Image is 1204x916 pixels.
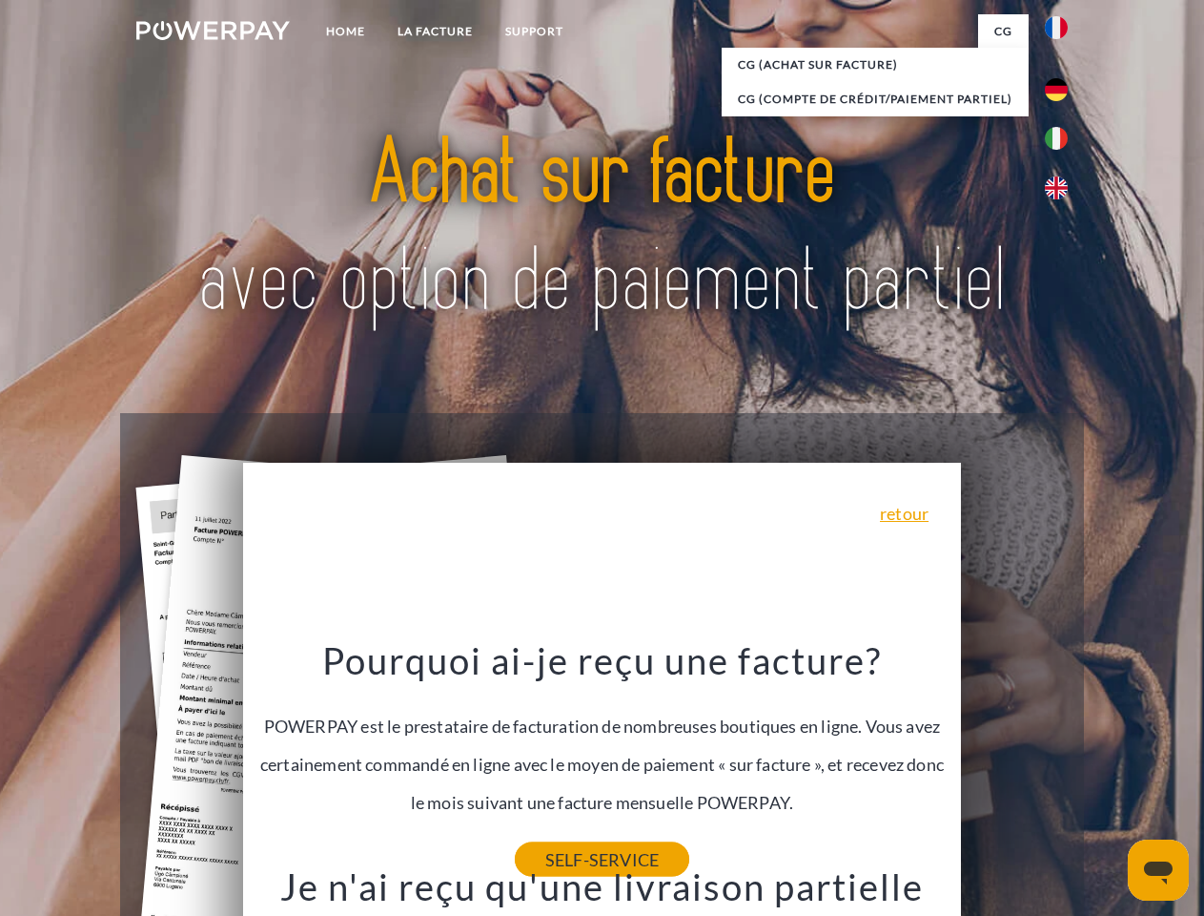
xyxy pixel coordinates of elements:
[136,21,290,40] img: logo-powerpay-white.svg
[978,14,1029,49] a: CG
[515,843,689,877] a: SELF-SERVICE
[310,14,381,49] a: Home
[1045,177,1068,199] img: en
[1045,16,1068,39] img: fr
[722,82,1029,116] a: CG (Compte de crédit/paiement partiel)
[255,864,950,910] h3: Je n'ai reçu qu'une livraison partielle
[1045,78,1068,101] img: de
[1045,127,1068,150] img: it
[182,92,1022,365] img: title-powerpay_fr.svg
[489,14,580,49] a: Support
[255,637,950,683] h3: Pourquoi ai-je reçu une facture?
[255,637,950,860] div: POWERPAY est le prestataire de facturation de nombreuses boutiques en ligne. Vous avez certaineme...
[381,14,489,49] a: LA FACTURE
[1128,840,1189,901] iframe: Bouton de lancement de la fenêtre de messagerie
[722,48,1029,82] a: CG (achat sur facture)
[880,505,929,522] a: retour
